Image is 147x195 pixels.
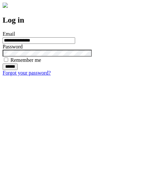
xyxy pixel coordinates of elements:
[3,44,23,49] label: Password
[3,70,51,76] a: Forgot your password?
[3,16,144,25] h2: Log in
[3,3,8,8] img: logo-4e3dc11c47720685a147b03b5a06dd966a58ff35d612b21f08c02c0306f2b779.png
[10,57,41,63] label: Remember me
[3,31,15,37] label: Email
